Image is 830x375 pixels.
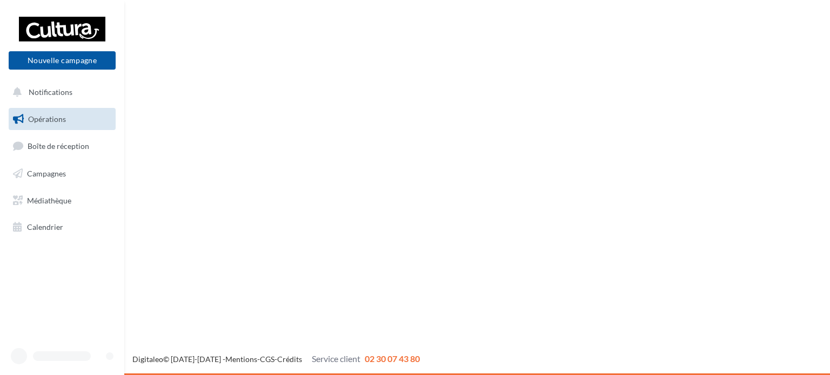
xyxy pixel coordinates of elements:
a: Boîte de réception [6,134,118,158]
span: Médiathèque [27,195,71,204]
button: Notifications [6,81,113,104]
a: Mentions [225,354,257,364]
span: Calendrier [27,222,63,231]
button: Nouvelle campagne [9,51,116,70]
span: Boîte de réception [28,141,89,151]
a: Campagnes [6,162,118,185]
span: 02 30 07 43 80 [365,353,420,364]
a: CGS [260,354,275,364]
a: Digitaleo [132,354,163,364]
a: Calendrier [6,216,118,238]
span: Notifications [29,87,72,97]
span: Service client [312,353,360,364]
a: Crédits [277,354,302,364]
span: © [DATE]-[DATE] - - - [132,354,420,364]
span: Opérations [28,114,66,124]
a: Médiathèque [6,189,118,212]
span: Campagnes [27,169,66,178]
a: Opérations [6,108,118,131]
